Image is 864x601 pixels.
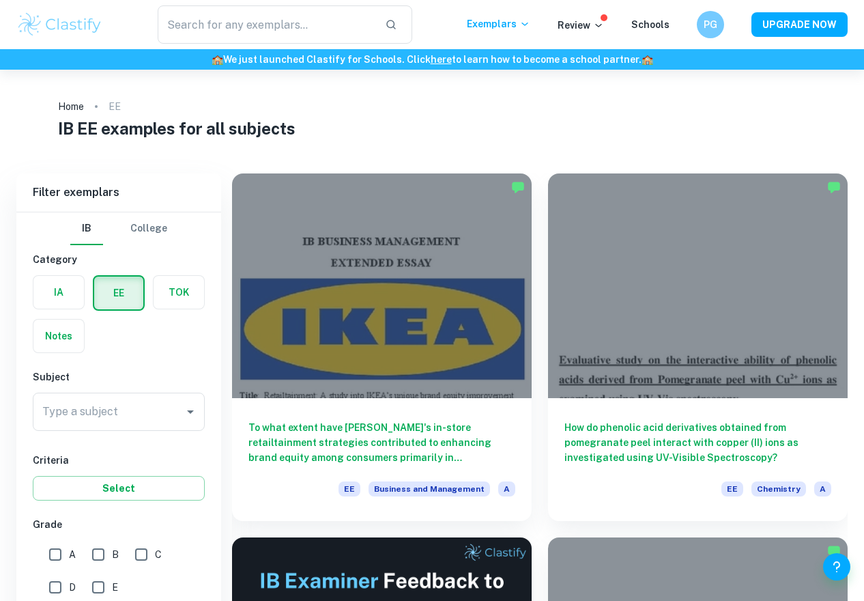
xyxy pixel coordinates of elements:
h6: Category [33,252,205,267]
span: Business and Management [369,481,490,497]
a: Home [58,97,84,116]
button: College [130,212,167,245]
button: Notes [33,320,84,352]
h6: Filter exemplars [16,173,221,212]
button: TOK [154,276,204,309]
h6: To what extent have [PERSON_NAME]'s in-store retailtainment strategies contributed to enhancing b... [248,420,515,465]
button: PG [697,11,724,38]
h6: We just launched Clastify for Schools. Click to learn how to become a school partner. [3,52,861,67]
button: EE [94,277,143,309]
span: E [112,580,118,595]
img: Clastify logo [16,11,103,38]
button: Help and Feedback [823,553,850,581]
button: Select [33,476,205,501]
button: IA [33,276,84,309]
a: Schools [631,19,669,30]
img: Marked [511,180,525,194]
h1: IB EE examples for all subjects [58,116,806,141]
span: Chemistry [751,481,806,497]
span: A [498,481,515,497]
h6: How do phenolic acid derivatives obtained from pomegranate peel interact with copper (II) ions as... [564,420,831,465]
span: C [155,547,162,562]
a: How do phenolic acid derivatives obtained from pomegranate peel interact with copper (II) ions as... [548,173,848,521]
h6: Subject [33,369,205,385]
span: EE [721,481,743,497]
span: EE [339,481,360,497]
span: B [112,547,119,562]
p: Review [558,18,604,33]
input: Search for any exemplars... [158,5,374,44]
span: 🏫 [642,54,653,65]
h6: PG [703,17,719,32]
button: UPGRADE NOW [751,12,848,37]
img: Marked [827,180,841,194]
span: A [814,481,831,497]
p: Exemplars [467,16,530,31]
button: Open [181,402,200,421]
span: D [69,580,76,595]
p: EE [109,99,121,114]
a: here [431,54,452,65]
span: A [69,547,76,562]
img: Marked [827,544,841,558]
h6: Grade [33,517,205,532]
h6: Criteria [33,453,205,468]
a: To what extent have [PERSON_NAME]'s in-store retailtainment strategies contributed to enhancing b... [232,173,532,521]
span: 🏫 [212,54,223,65]
div: Filter type choice [70,212,167,245]
button: IB [70,212,103,245]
